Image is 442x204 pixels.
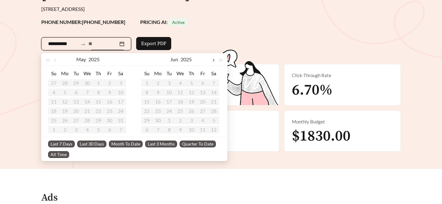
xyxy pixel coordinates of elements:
span: Month To Date [109,141,143,147]
th: Mo [59,68,70,78]
th: Sa [208,68,219,78]
span: to [80,41,86,47]
span: Last 30 Days [77,141,106,147]
strong: PRICING AI: [140,19,188,25]
button: 2025 [88,53,100,66]
button: 2025 [181,53,192,66]
span: Quarter To Date [180,141,216,147]
div: Monthly Budget [292,118,393,125]
h4: Ads [41,192,58,203]
th: Fr [104,68,115,78]
span: Last 7 Days [48,141,75,147]
button: May [76,53,86,66]
span: swap-right [80,41,86,47]
span: All Time [48,151,69,158]
strong: PHONE NUMBER: [PHONE_NUMBER] [41,19,125,25]
th: Su [141,68,152,78]
th: Mo [152,68,163,78]
th: We [82,68,93,78]
span: Last 3 Months [145,141,177,147]
th: We [175,68,186,78]
div: Click-Through Rate [292,72,393,79]
span: 6.70% [292,81,333,100]
button: Export PDF [136,37,171,50]
th: Tu [163,68,175,78]
div: [STREET_ADDRESS] [41,5,401,13]
th: Sa [115,68,126,78]
span: Active [172,20,185,25]
th: Fr [197,68,208,78]
th: Th [186,68,197,78]
th: Tu [70,68,82,78]
th: Su [48,68,59,78]
button: Jun [170,53,178,66]
span: $1830.00 [292,127,350,146]
th: Th [93,68,104,78]
span: Export PDF [141,40,166,47]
